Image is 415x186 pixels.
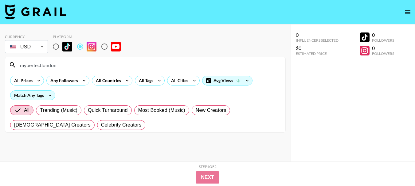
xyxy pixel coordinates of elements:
div: Estimated Price [296,51,339,56]
span: All [24,107,29,114]
div: USD [6,41,47,52]
div: Any Followers [47,76,79,85]
input: Search by User Name [16,60,282,70]
span: Quick Turnaround [88,107,128,114]
span: Most Booked (Music) [138,107,185,114]
div: Match Any Tags [10,91,55,100]
button: open drawer [401,6,414,18]
div: Currency [5,34,48,39]
div: Step 1 of 2 [199,164,217,169]
div: 0 [296,32,339,38]
img: Instagram [87,42,96,51]
div: All Cities [167,76,190,85]
div: 0 [372,45,394,51]
div: All Tags [135,76,155,85]
div: Platform [53,34,126,39]
div: Followers [372,51,394,56]
iframe: Drift Widget Chat Controller [384,155,408,179]
img: YouTube [111,42,121,51]
div: Followers [372,38,394,43]
div: 0 [372,32,394,38]
div: Avg Views [202,76,252,85]
div: $0 [296,45,339,51]
img: TikTok [62,42,72,51]
span: New Creators [196,107,226,114]
div: All Countries [92,76,122,85]
img: Grail Talent [5,4,66,19]
div: All Prices [10,76,34,85]
span: Trending (Music) [40,107,77,114]
span: Celebrity Creators [101,121,142,129]
button: Next [196,171,219,184]
span: [DEMOGRAPHIC_DATA] Creators [14,121,91,129]
div: Influencers Selected [296,38,339,43]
